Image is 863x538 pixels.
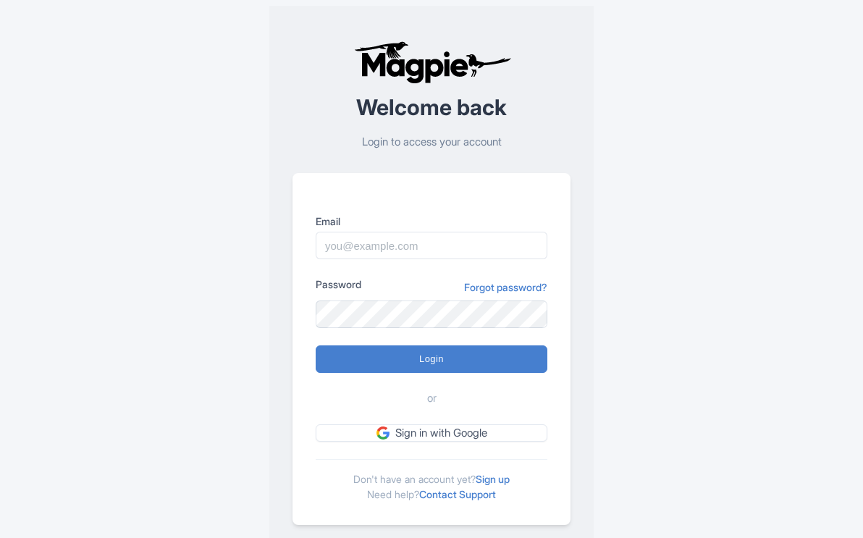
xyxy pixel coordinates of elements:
img: google.svg [376,426,390,440]
label: Password [316,277,361,292]
div: Don't have an account yet? Need help? [316,459,547,502]
p: Login to access your account [292,134,571,151]
input: Login [316,345,547,373]
input: you@example.com [316,232,547,259]
label: Email [316,214,547,229]
span: or [427,390,437,407]
a: Sign up [476,473,510,485]
h2: Welcome back [292,96,571,119]
a: Forgot password? [464,279,547,295]
img: logo-ab69f6fb50320c5b225c76a69d11143b.png [350,41,513,84]
a: Sign in with Google [316,424,547,442]
a: Contact Support [419,488,496,500]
